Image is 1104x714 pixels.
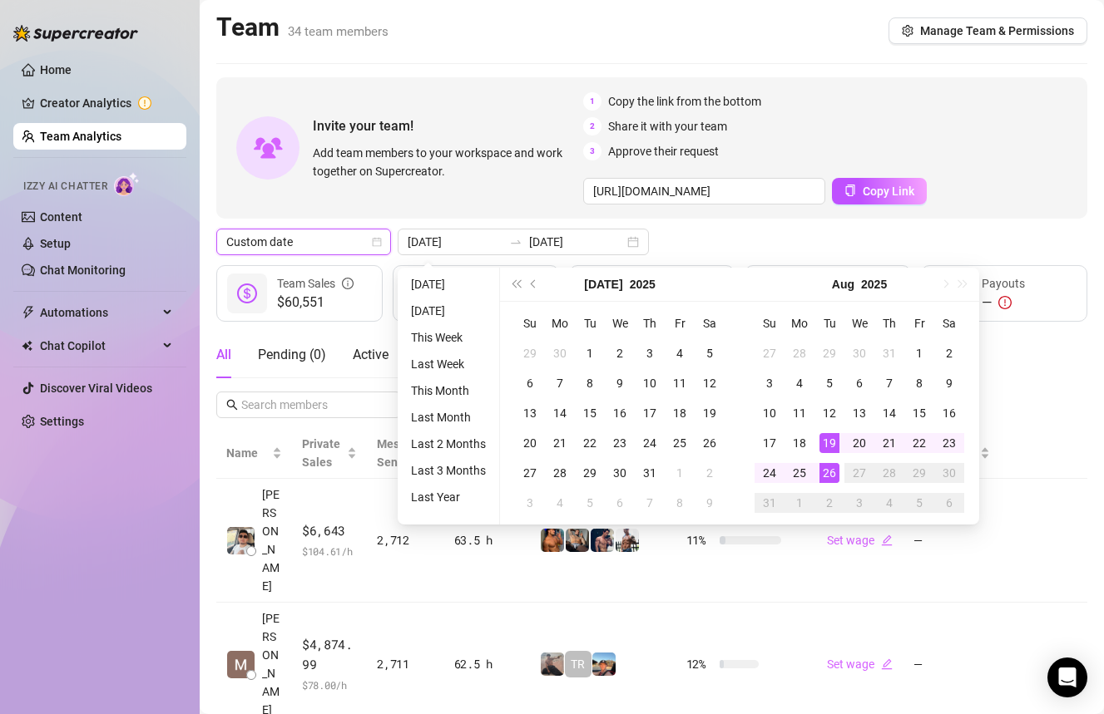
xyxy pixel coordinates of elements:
[550,433,570,453] div: 21
[760,433,780,453] div: 17
[939,403,959,423] div: 16
[40,299,158,326] span: Automations
[904,308,934,338] th: Fr
[1047,657,1087,697] div: Open Intercom Messenger
[545,338,575,368] td: 2025-06-30
[509,235,522,249] span: swap-right
[665,338,695,368] td: 2025-07-04
[575,398,605,428] td: 2025-07-15
[709,265,720,302] span: question-circle
[377,437,431,469] span: Messages Sent
[700,373,720,393] div: 12
[541,529,564,552] img: JG
[934,428,964,458] td: 2025-08-23
[605,398,635,428] td: 2025-07-16
[545,428,575,458] td: 2025-07-21
[404,327,493,347] li: This Week
[904,488,934,518] td: 2025-09-05
[874,428,904,458] td: 2025-08-21
[790,343,809,363] div: 28
[258,345,326,365] div: Pending ( 0 )
[863,185,914,198] span: Copy Link
[216,428,292,479] th: Name
[550,403,570,423] div: 14
[404,460,493,480] li: Last 3 Months
[760,343,780,363] div: 27
[353,347,389,362] span: Active
[790,463,809,483] div: 25
[525,268,543,301] button: Previous month (PageUp)
[545,488,575,518] td: 2025-08-04
[40,382,152,395] a: Discover Viral Videos
[630,268,656,301] button: Choose a year
[670,403,690,423] div: 18
[700,433,720,453] div: 26
[665,488,695,518] td: 2025-08-08
[939,493,959,513] div: 6
[844,428,874,458] td: 2025-08-20
[635,488,665,518] td: 2025-08-07
[755,428,785,458] td: 2025-08-17
[819,463,839,483] div: 26
[982,293,1025,313] div: —
[605,308,635,338] th: We
[934,488,964,518] td: 2025-09-06
[241,396,378,414] input: Search members
[879,433,899,453] div: 21
[670,373,690,393] div: 11
[879,343,899,363] div: 31
[608,117,727,135] span: Share it with your team
[939,433,959,453] div: 23
[861,268,887,301] button: Choose a year
[13,25,138,42] img: logo-BBDzfeDw.svg
[22,306,35,319] span: thunderbolt
[635,308,665,338] th: Th
[760,403,780,423] div: 10
[520,463,540,483] div: 27
[760,493,780,513] div: 31
[40,332,158,359] span: Chat Copilot
[509,235,522,249] span: to
[920,24,1074,37] span: Manage Team & Permissions
[909,463,929,483] div: 29
[760,373,780,393] div: 3
[313,144,577,180] span: Add team members to your workspace and work together on Supercreator.
[849,493,869,513] div: 3
[635,428,665,458] td: 2025-07-24
[934,398,964,428] td: 2025-08-16
[545,398,575,428] td: 2025-07-14
[844,368,874,398] td: 2025-08-06
[404,434,493,454] li: Last 2 Months
[665,458,695,488] td: 2025-08-01
[630,265,721,302] div: Est. Hours Worked
[575,428,605,458] td: 2025-07-22
[566,529,589,552] img: George
[814,308,844,338] th: Tu
[545,458,575,488] td: 2025-07-28
[814,458,844,488] td: 2025-08-26
[879,373,899,393] div: 7
[670,463,690,483] div: 1
[640,493,660,513] div: 7
[520,343,540,363] div: 29
[216,345,231,365] div: All
[939,373,959,393] div: 9
[342,274,354,293] span: info-circle
[40,415,84,428] a: Settings
[790,403,809,423] div: 11
[610,403,630,423] div: 16
[575,308,605,338] th: Tu
[635,458,665,488] td: 2025-07-31
[814,368,844,398] td: 2025-08-05
[520,433,540,453] div: 20
[404,407,493,427] li: Last Month
[580,373,600,393] div: 8
[313,116,583,136] span: Invite your team!
[874,488,904,518] td: 2025-09-04
[610,343,630,363] div: 2
[404,487,493,507] li: Last Year
[372,237,382,247] span: calendar
[695,338,725,368] td: 2025-07-05
[40,263,126,277] a: Chat Monitoring
[686,531,713,549] span: 11 %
